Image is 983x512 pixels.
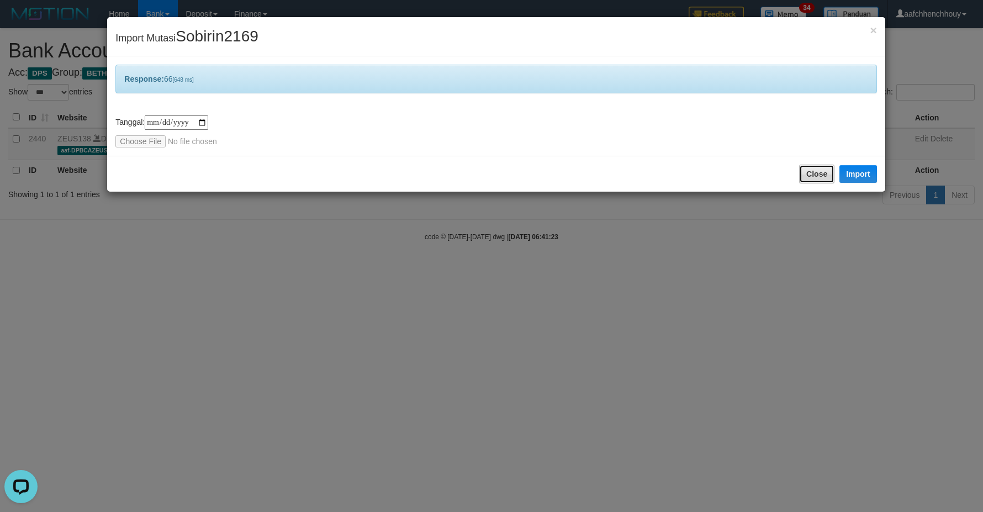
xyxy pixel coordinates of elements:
span: Import Mutasi [115,33,258,44]
span: Sobirin2169 [176,28,258,45]
span: × [870,24,876,36]
span: [648 ms] [172,77,193,83]
button: Close [799,165,834,183]
button: Open LiveChat chat widget [4,4,38,38]
button: Close [870,24,876,36]
button: Import [839,165,877,183]
div: Tanggal: [115,115,876,147]
b: Response: [124,75,164,83]
div: 66 [115,65,876,93]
